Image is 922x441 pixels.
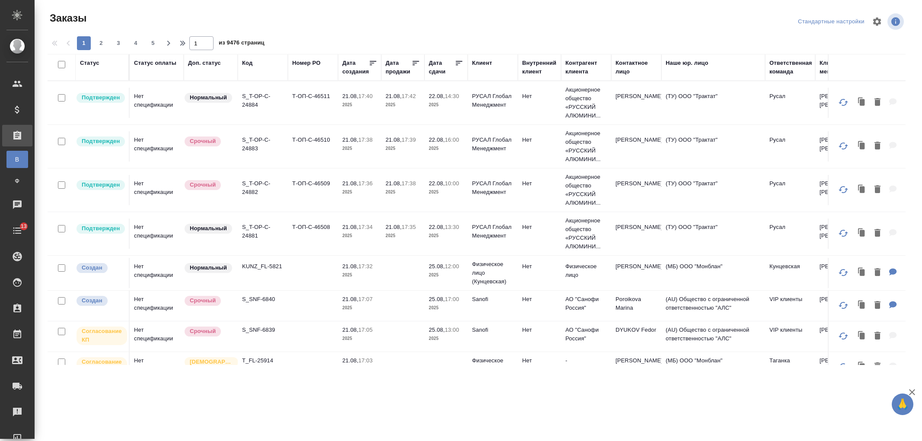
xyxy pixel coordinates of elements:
[854,181,870,199] button: Клонировать
[402,180,416,187] p: 17:38
[833,136,854,156] button: Обновить
[342,59,369,76] div: Дата создания
[342,188,377,197] p: 2025
[288,131,338,162] td: Т-ОП-С-46510
[429,224,445,230] p: 22.08,
[2,220,32,241] a: 13
[565,216,607,251] p: Акционерное общество «РУССКИЙ АЛЮМИНИ...
[815,175,865,205] td: [PERSON_NAME] [PERSON_NAME]
[190,181,216,189] p: Срочный
[429,334,463,343] p: 2025
[386,93,402,99] p: 21.08,
[6,151,28,168] a: В
[565,262,607,279] p: Физическое лицо
[815,321,865,352] td: [PERSON_NAME]
[854,358,870,376] button: Клонировать
[386,180,402,187] p: 21.08,
[76,223,124,235] div: Выставляет КМ после уточнения всех необходимых деталей и получения согласия клиента на запуск. С ...
[854,94,870,111] button: Клонировать
[94,39,108,48] span: 2
[429,232,463,240] p: 2025
[833,223,854,244] button: Обновить
[611,291,661,321] td: Poroikova Marina
[833,356,854,377] button: Обновить
[445,224,459,230] p: 13:30
[342,101,377,109] p: 2025
[76,295,124,307] div: Выставляется автоматически при создании заказа
[445,93,459,99] p: 14:30
[522,326,557,334] p: Нет
[765,352,815,382] td: Таганка
[429,188,463,197] p: 2025
[190,224,227,233] p: Нормальный
[666,59,708,67] div: Наше юр. лицо
[184,262,233,274] div: Статус по умолчанию для стандартных заказов
[870,297,885,314] button: Удалить
[522,262,557,271] p: Нет
[611,88,661,118] td: [PERSON_NAME]
[661,291,765,321] td: (AU) Общество с ограниченной ответственностью "АЛС"
[130,258,184,288] td: Нет спецификации
[358,327,373,333] p: 17:05
[815,291,865,321] td: [PERSON_NAME]
[94,36,108,50] button: 2
[565,59,607,76] div: Контрагент клиента
[429,93,445,99] p: 22.08,
[184,356,233,368] div: Выставляется автоматически для первых 3 заказов нового контактного лица. Особое внимание
[134,59,176,67] div: Статус оплаты
[661,258,765,288] td: (МБ) ООО "Монблан"
[342,232,377,240] p: 2025
[342,136,358,143] p: 21.08,
[342,304,377,312] p: 2025
[472,260,514,286] p: Физическое лицо (Кунцевская)
[358,296,373,302] p: 17:07
[130,321,184,352] td: Нет спецификации
[472,326,514,334] p: Sanofi
[833,92,854,113] button: Обновить
[611,352,661,382] td: [PERSON_NAME]
[402,224,416,230] p: 17:35
[661,352,765,382] td: (МБ) ООО "Монблан"
[616,59,657,76] div: Контактное лицо
[48,11,86,25] span: Заказы
[472,295,514,304] p: Sanofi
[386,224,402,230] p: 21.08,
[429,144,463,153] p: 2025
[386,144,420,153] p: 2025
[472,179,514,197] p: РУСАЛ Глобал Менеджмент
[565,356,607,365] p: -
[386,136,402,143] p: 21.08,
[661,321,765,352] td: (AU) Общество с ограниченной ответственностью "АЛС"
[565,326,607,343] p: АО "Санофи Россия"
[522,59,557,76] div: Внутренний клиент
[867,11,887,32] span: Настроить таблицу
[429,101,463,109] p: 2025
[522,136,557,144] p: Нет
[76,92,124,104] div: Выставляет КМ после уточнения всех необходимых деталей и получения согласия клиента на запуск. С ...
[429,59,455,76] div: Дата сдачи
[11,155,24,164] span: В
[870,327,885,345] button: Удалить
[242,326,284,334] p: S_SNF-6839
[429,327,445,333] p: 25.08,
[833,326,854,346] button: Обновить
[130,88,184,118] td: Нет спецификации
[765,291,815,321] td: VIP клиенты
[358,357,373,364] p: 17:03
[892,393,913,415] button: 🙏
[82,358,122,375] p: Согласование КП
[895,395,910,413] span: 🙏
[130,352,184,382] td: Нет спецификации
[765,321,815,352] td: VIP клиенты
[402,93,416,99] p: 17:42
[611,175,661,205] td: [PERSON_NAME]
[358,180,373,187] p: 17:36
[358,136,373,143] p: 17:38
[815,219,865,249] td: [PERSON_NAME] [PERSON_NAME]
[288,88,338,118] td: Т-ОП-С-46511
[80,59,99,67] div: Статус
[445,136,459,143] p: 16:00
[445,180,459,187] p: 10:00
[565,86,607,120] p: Акционерное общество «РУССКИЙ АЛЮМИНИ...
[130,219,184,249] td: Нет спецификации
